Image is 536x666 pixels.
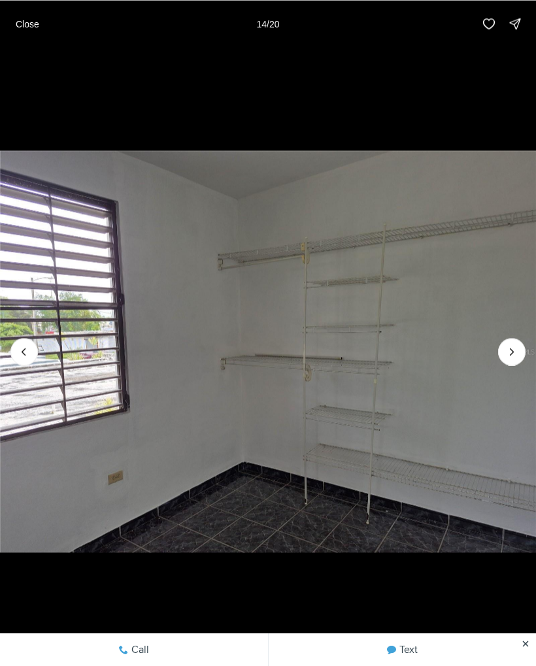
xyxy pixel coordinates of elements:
button: Next slide [498,338,526,365]
p: 14 / 20 [256,18,279,29]
button: Close [8,10,47,37]
p: Close [16,18,39,29]
button: Previous slide [10,338,38,365]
